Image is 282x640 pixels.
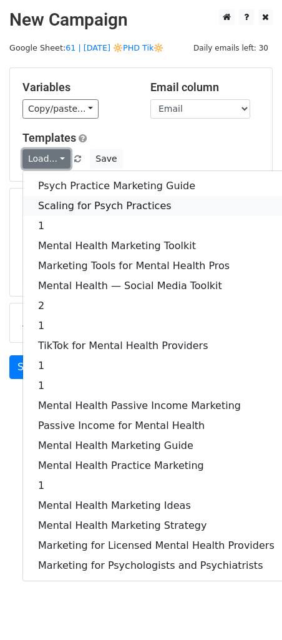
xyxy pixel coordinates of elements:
a: Templates [22,131,76,144]
a: Send [9,355,51,379]
button: Save [90,149,122,169]
h2: New Campaign [9,9,273,31]
h5: Email column [150,81,260,94]
small: Google Sheet: [9,43,163,52]
a: 61 | [DATE] 🔆PHD Tik🔆 [66,43,163,52]
iframe: Chat Widget [220,580,282,640]
a: Copy/paste... [22,99,99,119]
h5: Variables [22,81,132,94]
span: Daily emails left: 30 [189,41,273,55]
a: Daily emails left: 30 [189,43,273,52]
a: Load... [22,149,70,169]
